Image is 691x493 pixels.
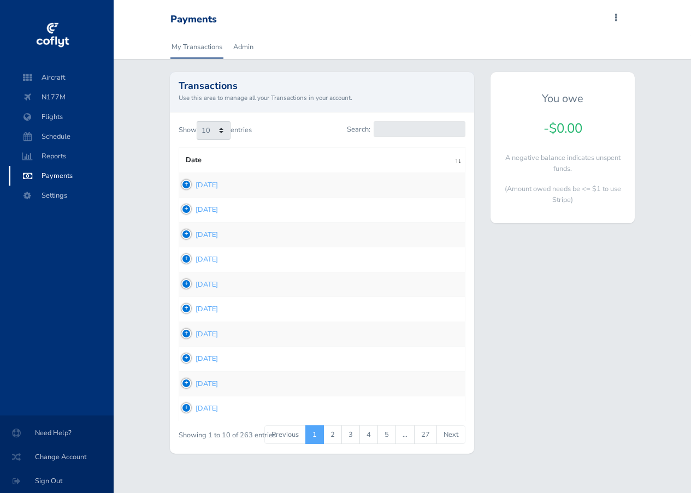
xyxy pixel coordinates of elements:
[377,425,396,444] a: 5
[20,68,103,87] span: Aircraft
[341,425,360,444] a: 3
[436,425,465,444] a: Next
[20,127,103,146] span: Schedule
[323,425,342,444] a: 2
[20,186,103,205] span: Settings
[359,425,378,444] a: 4
[499,121,626,136] h4: -$0.00
[196,254,218,264] a: [DATE]
[179,121,252,140] label: Show entries
[499,92,626,105] h5: You owe
[34,19,70,52] img: coflyt logo
[374,121,465,137] input: Search:
[232,35,255,59] a: Admin
[170,14,217,26] div: Payments
[20,146,103,166] span: Reports
[13,471,101,491] span: Sign Out
[196,379,218,389] a: [DATE]
[179,93,465,103] small: Use this area to manage all your Transactions in your account.
[13,447,101,467] span: Change Account
[196,354,218,364] a: [DATE]
[13,423,101,443] span: Need Help?
[20,107,103,127] span: Flights
[196,205,218,215] a: [DATE]
[414,425,437,444] a: 27
[179,81,465,91] h2: Transactions
[20,166,103,186] span: Payments
[499,152,626,175] p: A negative balance indicates unspent funds.
[196,230,218,240] a: [DATE]
[170,35,223,59] a: My Transactions
[196,180,218,190] a: [DATE]
[179,424,290,441] div: Showing 1 to 10 of 263 entries
[196,403,218,413] a: [DATE]
[196,280,218,289] a: [DATE]
[347,121,465,137] label: Search:
[196,304,218,314] a: [DATE]
[305,425,324,444] a: 1
[196,329,218,339] a: [DATE]
[179,148,465,173] th: Date: activate to sort column ascending
[499,183,626,206] p: (Amount owed needs be <= $1 to use Stripe)
[20,87,103,107] span: N177M
[197,121,231,140] select: Showentries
